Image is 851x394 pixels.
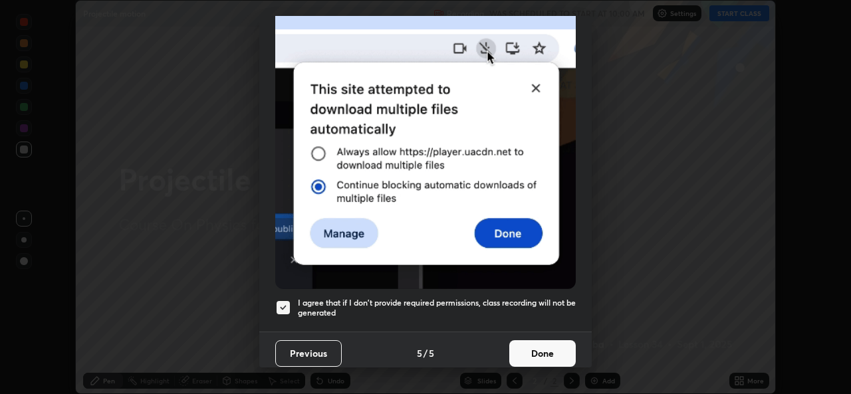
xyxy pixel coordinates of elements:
[429,346,434,360] h4: 5
[417,346,422,360] h4: 5
[424,346,427,360] h4: /
[509,340,576,367] button: Done
[298,298,576,318] h5: I agree that if I don't provide required permissions, class recording will not be generated
[275,340,342,367] button: Previous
